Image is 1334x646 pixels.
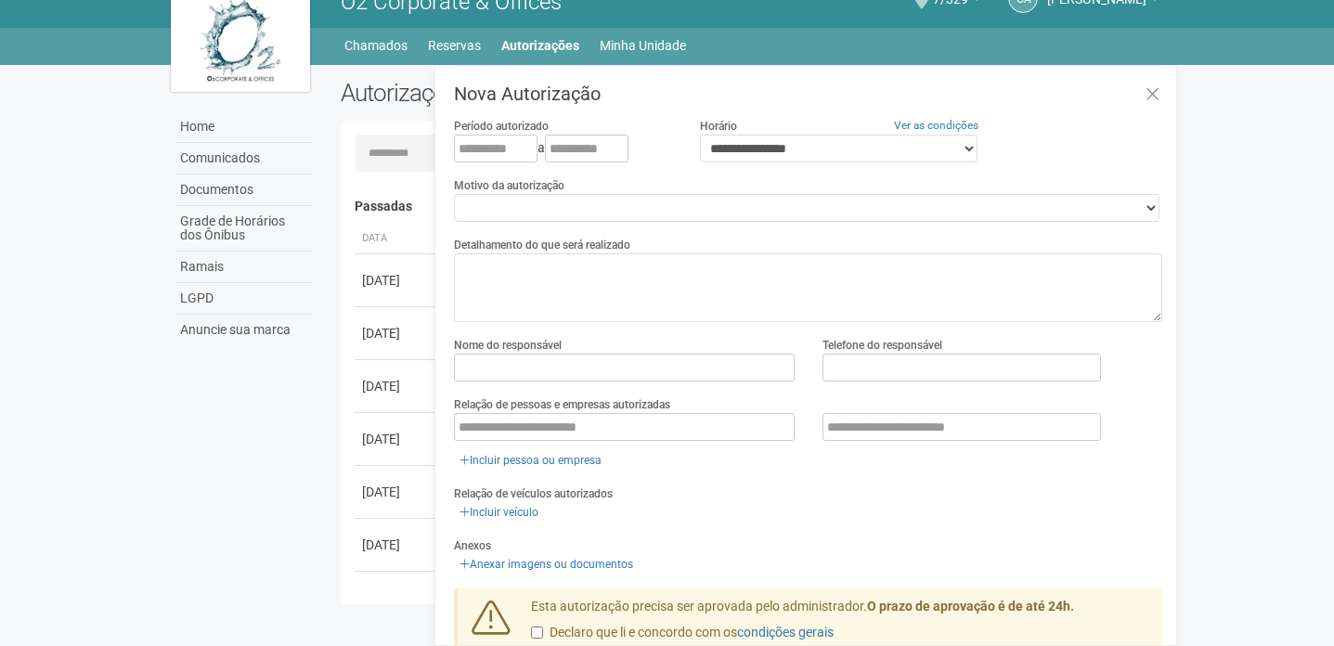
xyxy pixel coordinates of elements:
label: Telefone do responsável [822,337,942,354]
a: Ver as condições [894,119,978,132]
div: [DATE] [362,324,431,342]
h4: Passadas [355,200,1150,213]
a: Autorizações [501,32,579,58]
a: Minha Unidade [600,32,686,58]
a: Incluir pessoa ou empresa [454,450,607,471]
div: [DATE] [362,377,431,395]
th: Data [355,224,438,254]
a: Chamados [344,32,408,58]
label: Nome do responsável [454,337,562,354]
label: Anexos [454,537,491,554]
label: Detalhamento do que será realizado [454,237,630,253]
label: Horário [700,118,737,135]
a: Home [175,111,313,143]
label: Relação de pessoas e empresas autorizadas [454,396,670,413]
div: [DATE] [362,271,431,290]
a: LGPD [175,283,313,315]
a: Grade de Horários dos Ônibus [175,206,313,252]
div: [DATE] [362,483,431,501]
div: [DATE] [362,588,431,607]
div: [DATE] [362,430,431,448]
h3: Nova Autorização [454,84,1162,103]
a: Incluir veículo [454,502,544,523]
a: Comunicados [175,143,313,174]
a: Anexar imagens ou documentos [454,554,639,575]
label: Motivo da autorização [454,177,564,194]
label: Declaro que li e concordo com os [531,624,834,642]
a: Anuncie sua marca [175,315,313,345]
input: Declaro que li e concordo com oscondições gerais [531,627,543,639]
a: condições gerais [737,625,834,640]
h2: Autorizações [341,79,738,107]
label: Relação de veículos autorizados [454,485,613,502]
strong: O prazo de aprovação é de até 24h. [867,599,1074,614]
label: Período autorizado [454,118,549,135]
div: [DATE] [362,536,431,554]
a: Documentos [175,174,313,206]
a: Reservas [428,32,481,58]
div: a [454,135,671,162]
a: Ramais [175,252,313,283]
